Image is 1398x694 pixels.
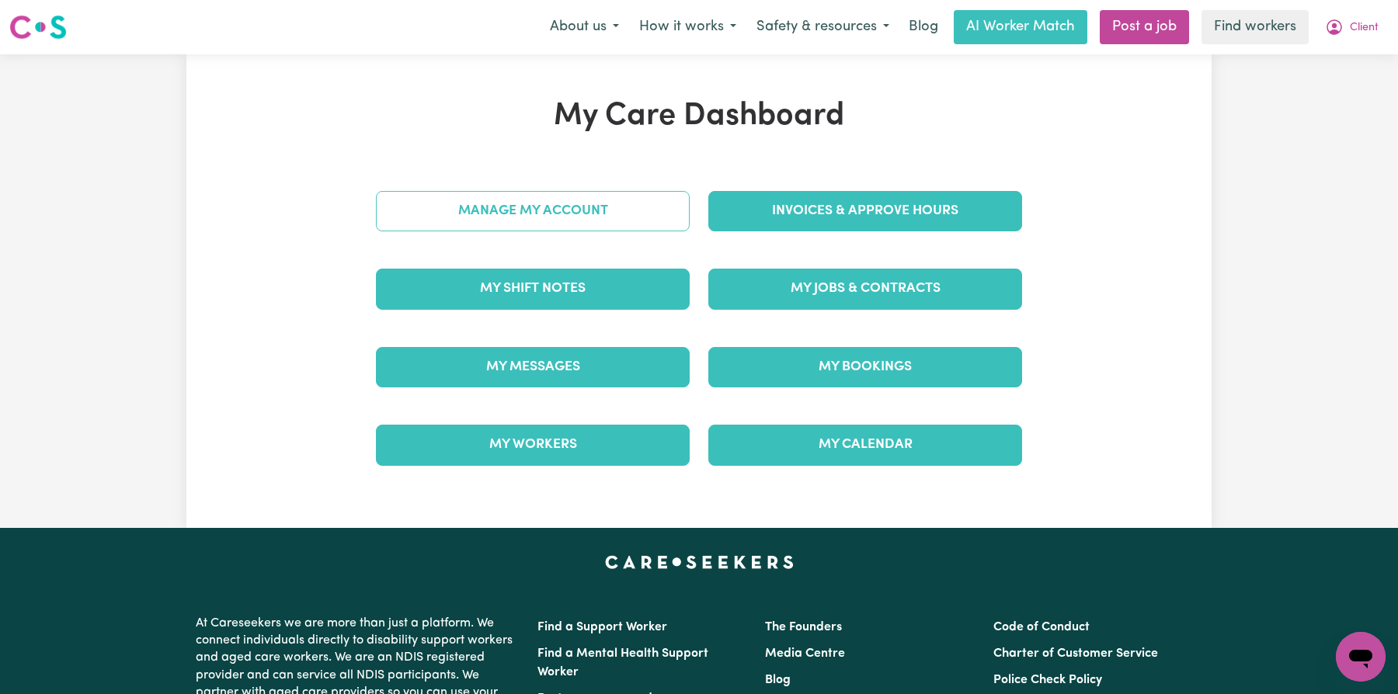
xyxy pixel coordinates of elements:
button: About us [540,11,629,43]
a: The Founders [765,621,842,633]
a: Media Centre [765,647,845,660]
a: Find workers [1202,10,1309,44]
a: My Shift Notes [376,269,690,309]
a: Code of Conduct [993,621,1090,633]
a: My Bookings [708,347,1022,387]
button: How it works [629,11,746,43]
a: AI Worker Match [954,10,1087,44]
span: Client [1350,19,1379,36]
a: Invoices & Approve Hours [708,191,1022,231]
a: Police Check Policy [993,674,1102,686]
a: Blog [765,674,791,686]
a: Find a Mental Health Support Worker [537,647,708,678]
h1: My Care Dashboard [367,98,1031,135]
a: My Workers [376,425,690,465]
a: Careseekers logo [9,9,67,45]
a: Post a job [1100,10,1189,44]
a: Careseekers home page [605,556,794,568]
a: My Calendar [708,425,1022,465]
a: Manage My Account [376,191,690,231]
iframe: Button to launch messaging window [1336,632,1386,682]
img: Careseekers logo [9,13,67,41]
button: My Account [1315,11,1389,43]
a: My Jobs & Contracts [708,269,1022,309]
a: Blog [899,10,948,44]
button: Safety & resources [746,11,899,43]
a: Charter of Customer Service [993,647,1158,660]
a: Find a Support Worker [537,621,667,633]
a: My Messages [376,347,690,387]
